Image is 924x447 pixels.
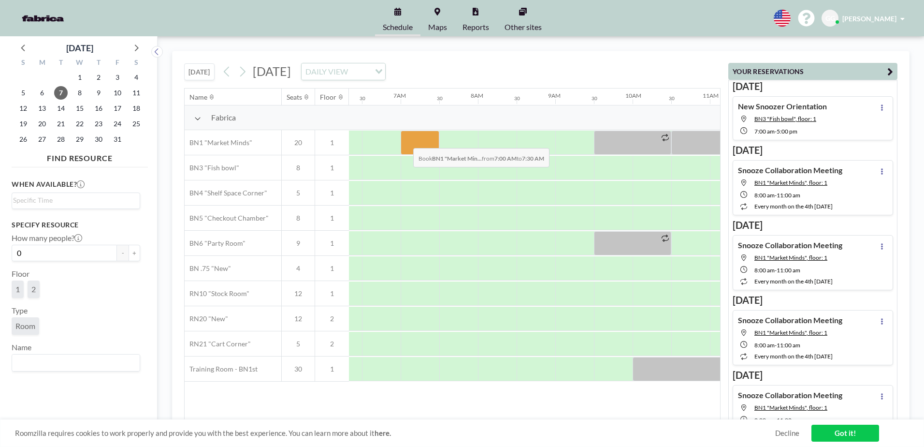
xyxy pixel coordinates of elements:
[189,93,207,102] div: Name
[733,294,893,306] h3: [DATE]
[33,57,52,70] div: M
[428,23,447,31] span: Maps
[130,86,143,100] span: Saturday, October 11, 2025
[777,417,800,424] span: 11:00 AM
[754,353,833,360] span: every month on the 4th [DATE]
[733,80,893,92] h3: [DATE]
[754,342,775,349] span: 8:00 AM
[16,86,30,100] span: Sunday, October 5, 2025
[315,164,349,172] span: 1
[393,92,406,99] div: 7AM
[315,264,349,273] span: 1
[185,138,252,147] span: BN1 "Market Minds"
[754,278,833,285] span: every month on the 4th [DATE]
[13,195,134,206] input: Search for option
[185,189,267,197] span: BN4 "Shelf Space Corner"
[117,245,129,261] button: -
[184,63,215,80] button: [DATE]
[432,155,482,162] b: BN1 "Market Min...
[733,144,893,156] h3: [DATE]
[12,355,140,371] div: Search for option
[129,245,140,261] button: +
[775,267,777,274] span: -
[287,93,302,102] div: Seats
[728,63,897,80] button: YOUR RESERVATIONS
[282,138,315,147] span: 20
[185,264,231,273] span: BN .75 "New"
[738,315,842,325] h4: Snooze Collaboration Meeting
[320,93,336,102] div: Floor
[282,164,315,172] span: 8
[315,189,349,197] span: 1
[733,369,893,381] h3: [DATE]
[282,289,315,298] span: 12
[12,269,29,279] label: Floor
[111,133,124,146] span: Friday, October 31, 2025
[92,133,105,146] span: Thursday, October 30, 2025
[92,71,105,84] span: Thursday, October 2, 2025
[777,342,800,349] span: 11:00 AM
[505,23,542,31] span: Other sites
[54,102,68,115] span: Tuesday, October 14, 2025
[738,102,827,111] h4: New Snoozer Orientation
[315,365,349,373] span: 1
[315,239,349,248] span: 1
[733,219,893,231] h3: [DATE]
[351,65,369,78] input: Search for option
[625,92,641,99] div: 10AM
[35,117,49,131] span: Monday, October 20, 2025
[185,314,228,323] span: RN20 "New"
[383,23,413,31] span: Schedule
[777,192,800,199] span: 11:00 AM
[471,92,483,99] div: 8AM
[253,64,291,78] span: [DATE]
[12,306,28,315] label: Type
[54,133,68,146] span: Tuesday, October 28, 2025
[89,57,108,70] div: T
[754,417,775,424] span: 8:00 AM
[15,429,775,438] span: Roomzilla requires cookies to work properly and provide you with the best experience. You can lea...
[12,343,31,352] label: Name
[73,86,87,100] span: Wednesday, October 8, 2025
[92,86,105,100] span: Thursday, October 9, 2025
[35,133,49,146] span: Monday, October 27, 2025
[12,221,140,229] h3: Specify resource
[754,329,827,336] span: BN1 "Market Minds", floor: 1
[16,102,30,115] span: Sunday, October 12, 2025
[16,133,30,146] span: Sunday, October 26, 2025
[754,128,775,135] span: 7:00 AM
[282,264,315,273] span: 4
[754,267,775,274] span: 8:00 AM
[754,203,833,210] span: every month on the 4th [DATE]
[54,86,68,100] span: Tuesday, October 7, 2025
[282,189,315,197] span: 5
[315,214,349,223] span: 1
[738,390,842,400] h4: Snooze Collaboration Meeting
[92,117,105,131] span: Thursday, October 23, 2025
[437,95,443,102] div: 30
[754,115,816,122] span: BN3 "Fish bowl", floor: 1
[12,193,140,208] div: Search for option
[127,57,145,70] div: S
[754,192,775,199] span: 8:00 AM
[111,86,124,100] span: Friday, October 10, 2025
[825,14,835,23] span: GG
[282,239,315,248] span: 9
[360,95,365,102] div: 30
[669,95,675,102] div: 30
[108,57,127,70] div: F
[592,95,597,102] div: 30
[754,179,827,186] span: BN1 "Market Minds", floor: 1
[282,314,315,323] span: 12
[73,117,87,131] span: Wednesday, October 22, 2025
[777,267,800,274] span: 11:00 AM
[303,65,350,78] span: DAILY VIEW
[413,148,549,167] span: Book from to
[811,425,879,442] a: Got it!
[54,117,68,131] span: Tuesday, October 21, 2025
[703,92,719,99] div: 11AM
[514,95,520,102] div: 30
[775,128,777,135] span: -
[738,165,842,175] h4: Snooze Collaboration Meeting
[462,23,489,31] span: Reports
